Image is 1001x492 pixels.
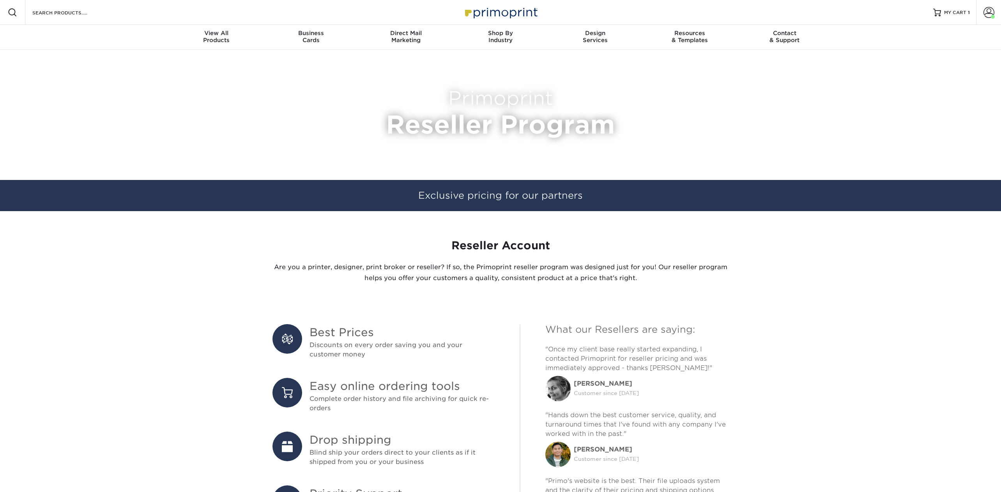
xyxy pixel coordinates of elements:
[737,30,832,37] span: Contact
[642,30,737,37] span: Resources
[264,25,359,50] a: BusinessCards
[272,262,729,284] p: Are you a printer, designer, print broker or reseller? If so, the Primoprint reseller program was...
[574,390,639,396] small: Customer since [DATE]
[309,378,495,394] span: Easy online ordering tools
[272,432,495,467] li: Blind ship your orders direct to your clients as if it shipped from you or your business
[272,110,729,140] h1: Reseller Program
[548,30,642,37] span: Design
[548,30,642,44] div: Services
[545,442,571,467] img: Harold W.
[264,30,359,37] span: Business
[968,10,970,15] span: 1
[264,30,359,44] div: Cards
[272,239,729,252] h3: Reseller Account
[267,180,734,211] div: Exclusive pricing for our partners
[737,25,832,50] a: Contact& Support
[545,324,729,335] h4: What our Resellers are saying:
[453,30,548,44] div: Industry
[359,30,453,44] div: Marketing
[272,324,495,359] li: Discounts on every order saving you and your customer money
[169,30,264,44] div: Products
[574,456,639,462] small: Customer since [DATE]
[309,324,495,340] span: Best Prices
[545,345,729,373] p: "Once my client base really started expanding, I contacted Primoprint for reseller pricing and wa...
[944,9,966,16] span: MY CART
[642,25,737,50] a: Resources& Templates
[574,379,639,388] div: [PERSON_NAME]
[272,87,729,110] h2: Primoprint
[462,4,539,21] img: Primoprint
[548,25,642,50] a: DesignServices
[309,432,495,448] span: Drop shipping
[32,8,108,17] input: SEARCH PRODUCTS.....
[453,25,548,50] a: Shop ByIndustry
[169,30,264,37] span: View All
[169,25,264,50] a: View AllProducts
[642,30,737,44] div: & Templates
[545,376,571,401] img: Mindy P.
[453,30,548,37] span: Shop By
[737,30,832,44] div: & Support
[359,30,453,37] span: Direct Mail
[545,411,729,439] p: "Hands down the best customer service, quality, and turnaround times that I've found with any com...
[272,378,495,413] li: Complete order history and file archiving for quick re-orders
[574,445,639,454] div: [PERSON_NAME]
[359,25,453,50] a: Direct MailMarketing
